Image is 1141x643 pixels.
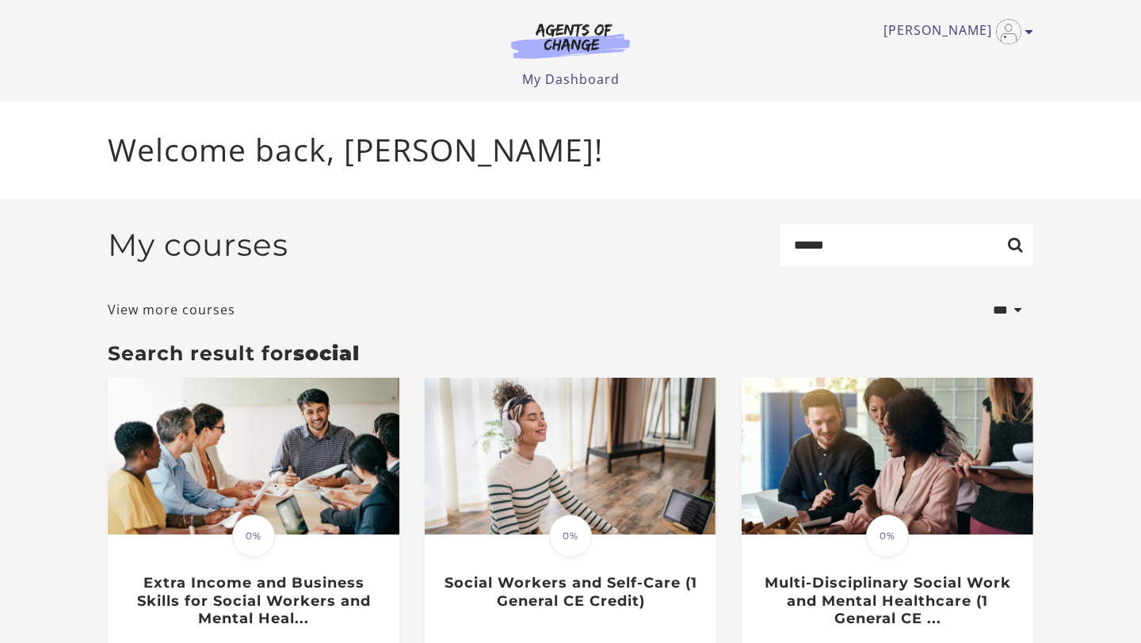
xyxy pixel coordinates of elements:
p: Welcome back, [PERSON_NAME]! [108,127,1033,173]
h3: Extra Income and Business Skills for Social Workers and Mental Heal... [124,574,382,628]
h3: Multi-Disciplinary Social Work and Mental Healthcare (1 General CE ... [758,574,1016,628]
h3: Social Workers and Self-Care (1 General CE Credit) [441,574,699,610]
a: Toggle menu [883,19,1025,44]
strong: social [293,341,360,365]
a: View more courses [108,300,235,319]
span: 0% [549,515,592,557]
h3: Search result for [108,341,1033,365]
img: Agents of Change Logo [494,22,647,59]
span: 0% [866,515,909,557]
span: 0% [232,515,275,557]
a: My Dashboard [522,70,620,88]
h2: My courses [108,226,288,264]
